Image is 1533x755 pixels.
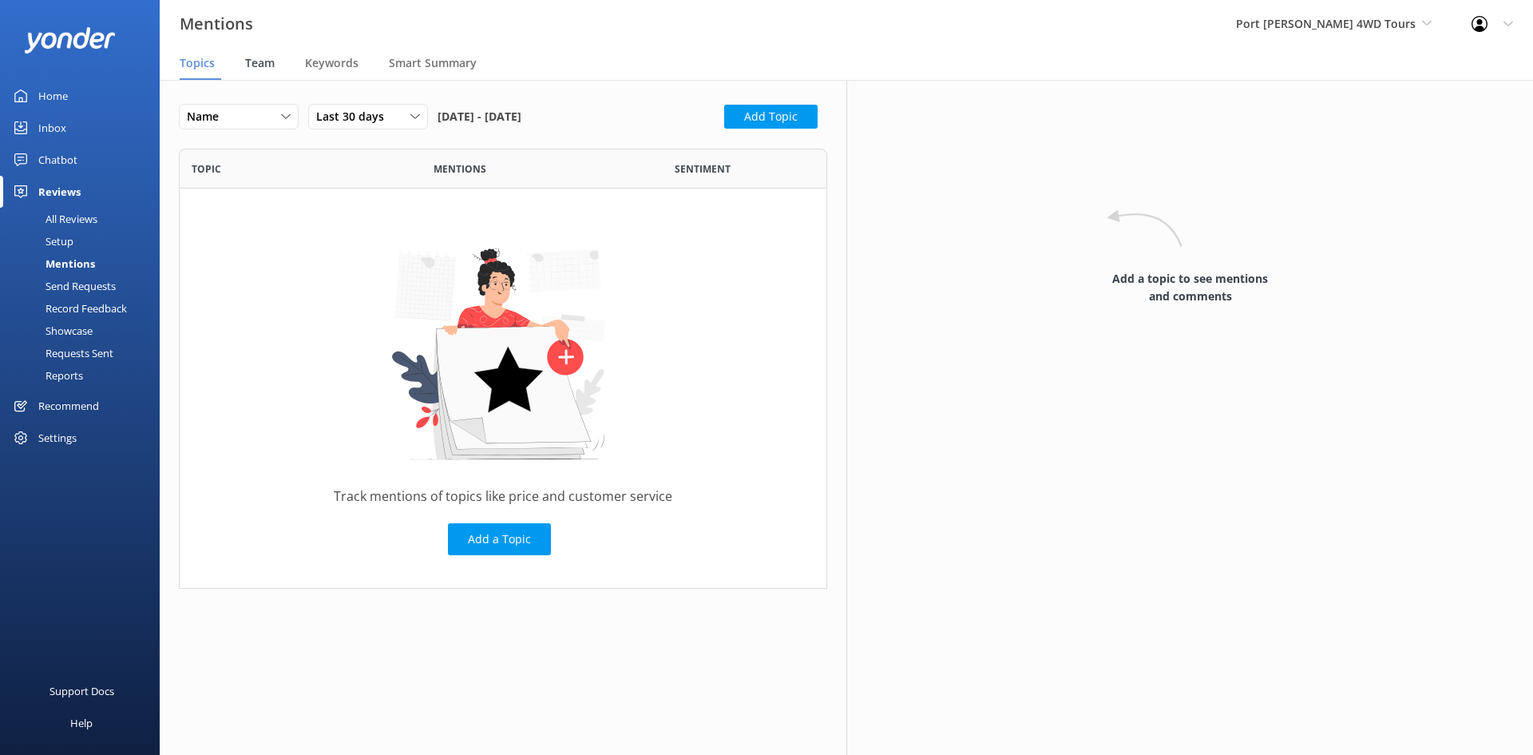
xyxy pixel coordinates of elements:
a: Send Requests [10,275,160,297]
div: Record Feedback [10,297,127,320]
span: Topics [180,55,215,71]
button: Add a Topic [448,523,551,555]
span: Smart Summary [389,55,477,71]
a: Setup [10,230,160,252]
div: Mentions [10,252,95,275]
a: Record Feedback [10,297,160,320]
a: Showcase [10,320,160,342]
div: Chatbot [38,144,77,176]
span: Mentions [434,161,486,177]
div: Showcase [10,320,93,342]
span: Last 30 days [316,108,394,125]
div: Send Requests [10,275,116,297]
div: Settings [38,422,77,454]
div: Requests Sent [10,342,113,364]
span: Name [187,108,228,125]
h3: Mentions [180,11,253,37]
div: Reports [10,364,83,387]
a: All Reviews [10,208,160,230]
span: Port [PERSON_NAME] 4WD Tours [1236,16,1416,31]
img: yonder-white-logo.png [24,27,116,54]
div: Reviews [38,176,81,208]
a: Mentions [10,252,160,275]
div: Help [70,707,93,739]
span: Team [245,55,275,71]
div: grid [179,189,827,588]
a: Requests Sent [10,342,160,364]
div: Inbox [38,112,66,144]
div: Recommend [38,390,99,422]
span: Topic [192,161,221,177]
div: All Reviews [10,208,97,230]
p: Track mentions of topics like price and customer service [334,486,672,507]
span: [DATE] - [DATE] [438,104,521,129]
a: Reports [10,364,160,387]
span: Sentiment [675,161,731,177]
span: Keywords [305,55,358,71]
div: Setup [10,230,73,252]
div: Home [38,80,68,112]
div: Support Docs [50,675,114,707]
button: Add Topic [724,105,818,129]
